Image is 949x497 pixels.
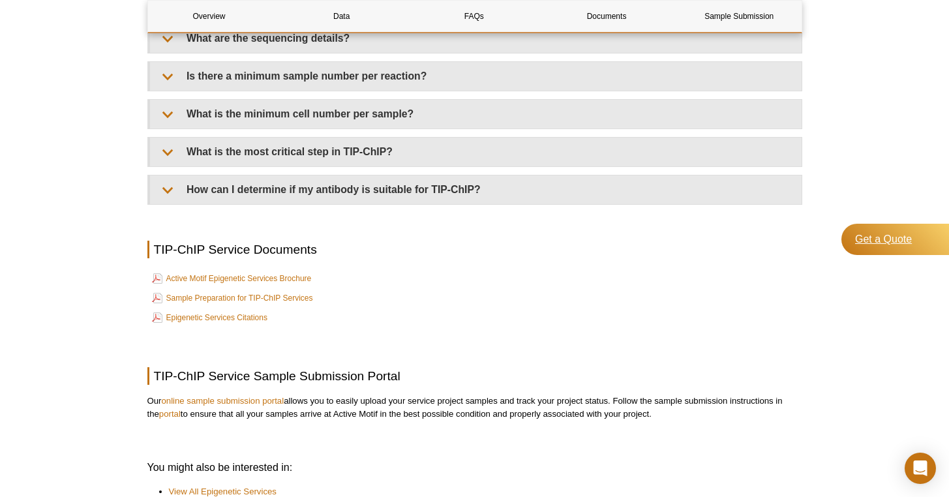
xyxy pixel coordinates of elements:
[905,453,936,484] div: Open Intercom Messenger
[280,1,403,32] a: Data
[159,409,181,419] a: portal
[413,1,535,32] a: FAQs
[147,241,802,258] h2: TIP-ChIP Service Documents
[545,1,668,32] a: Documents
[150,175,802,204] summary: How can I determine if my antibody is suitable for TIP-ChIP?
[841,224,949,255] div: Get a Quote
[150,24,802,53] summary: What are the sequencing details?
[152,290,313,306] a: Sample Preparation for TIP-ChIP Services
[150,100,802,128] summary: What is the minimum cell number per sample?
[161,396,284,406] a: online sample submission portal
[150,138,802,166] summary: What is the most critical step in TIP-ChIP?
[147,460,802,475] h3: You might also be interested in:
[150,62,802,91] summary: Is there a minimum sample number per reaction?
[678,1,800,32] a: Sample Submission
[152,310,267,325] a: Epigenetic Services Citations
[152,271,312,286] a: Active Motif Epigenetic Services Brochure
[851,224,949,255] a: Get a Quote
[147,367,802,385] h2: TIP-ChIP Service Sample Submission Portal
[148,1,271,32] a: Overview
[147,395,802,421] p: Our allows you to easily upload your service project samples and track your project status. Follo...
